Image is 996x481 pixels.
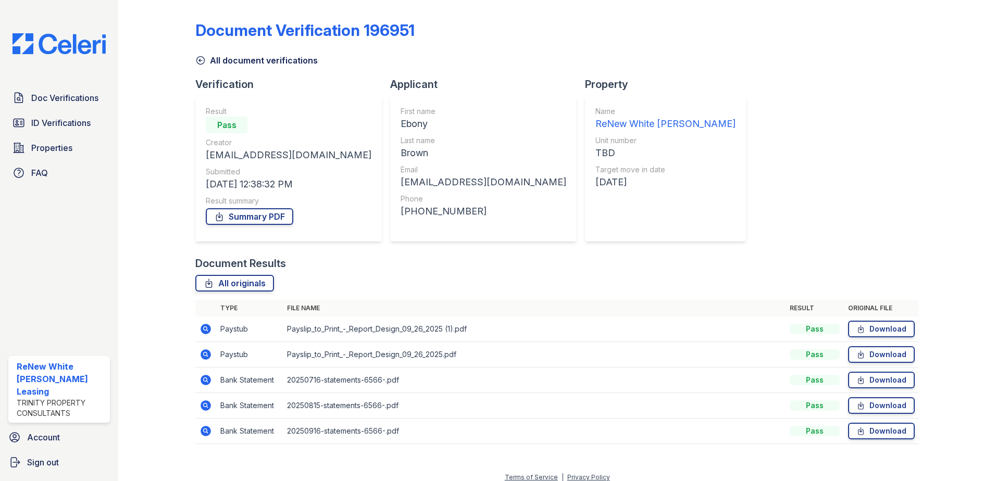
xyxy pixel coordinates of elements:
div: Brown [401,146,566,160]
a: ID Verifications [8,112,110,133]
div: Ebony [401,117,566,131]
a: Account [4,427,114,448]
a: Privacy Policy [567,473,610,481]
div: Submitted [206,167,371,177]
td: 20250815-statements-6566-.pdf [283,393,786,419]
div: [PHONE_NUMBER] [401,204,566,219]
a: Download [848,372,915,388]
div: Name [595,106,736,117]
td: Bank Statement [216,393,283,419]
div: Pass [790,426,840,436]
a: Download [848,423,915,439]
th: Result [786,300,844,317]
td: 20250716-statements-6566-.pdf [283,368,786,393]
div: ReNew White [PERSON_NAME] [595,117,736,131]
span: Sign out [27,456,59,469]
div: | [562,473,564,481]
iframe: chat widget [952,439,986,471]
a: FAQ [8,162,110,183]
div: Last name [401,135,566,146]
div: Pass [790,375,840,385]
a: Download [848,346,915,363]
div: [DATE] [595,175,736,189]
th: Type [216,300,283,317]
img: CE_Logo_Blue-a8612792a0a2168367f1c8372b55b34899dd931a85d93a1a3d3e32e68fde9ad4.png [4,33,114,54]
div: Document Results [195,256,286,271]
td: Paystub [216,317,283,342]
div: [DATE] 12:38:32 PM [206,177,371,192]
td: Payslip_to_Print_-_Report_Design_09_26_2025 (1).pdf [283,317,786,342]
div: Document Verification 196951 [195,21,415,40]
th: File name [283,300,786,317]
a: Properties [8,137,110,158]
td: Paystub [216,342,283,368]
div: Trinity Property Consultants [17,398,106,419]
div: Creator [206,137,371,148]
div: Applicant [390,77,585,92]
td: Bank Statement [216,368,283,393]
a: Download [848,397,915,414]
div: Result summary [206,196,371,206]
div: Pass [206,117,247,133]
div: Property [585,77,754,92]
div: [EMAIL_ADDRESS][DOMAIN_NAME] [206,148,371,162]
div: Verification [195,77,390,92]
div: Pass [790,400,840,411]
div: First name [401,106,566,117]
td: Payslip_to_Print_-_Report_Design_09_26_2025.pdf [283,342,786,368]
span: Doc Verifications [31,92,98,104]
span: Account [27,431,60,444]
a: All document verifications [195,54,318,67]
div: Result [206,106,371,117]
div: TBD [595,146,736,160]
div: Unit number [595,135,736,146]
td: 20250916-statements-6566-.pdf [283,419,786,444]
span: FAQ [31,167,48,179]
div: Email [401,164,566,175]
div: [EMAIL_ADDRESS][DOMAIN_NAME] [401,175,566,189]
a: Summary PDF [206,208,293,225]
div: Target move in date [595,164,736,175]
a: Download [848,321,915,337]
td: Bank Statement [216,419,283,444]
a: All originals [195,275,274,292]
a: Name ReNew White [PERSON_NAME] [595,106,736,131]
a: Doc Verifications [8,87,110,108]
span: Properties [31,142,72,154]
div: Pass [790,349,840,360]
div: Pass [790,324,840,334]
th: Original file [844,300,919,317]
a: Sign out [4,452,114,473]
a: Terms of Service [505,473,558,481]
div: ReNew White [PERSON_NAME] Leasing [17,360,106,398]
span: ID Verifications [31,117,91,129]
div: Phone [401,194,566,204]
